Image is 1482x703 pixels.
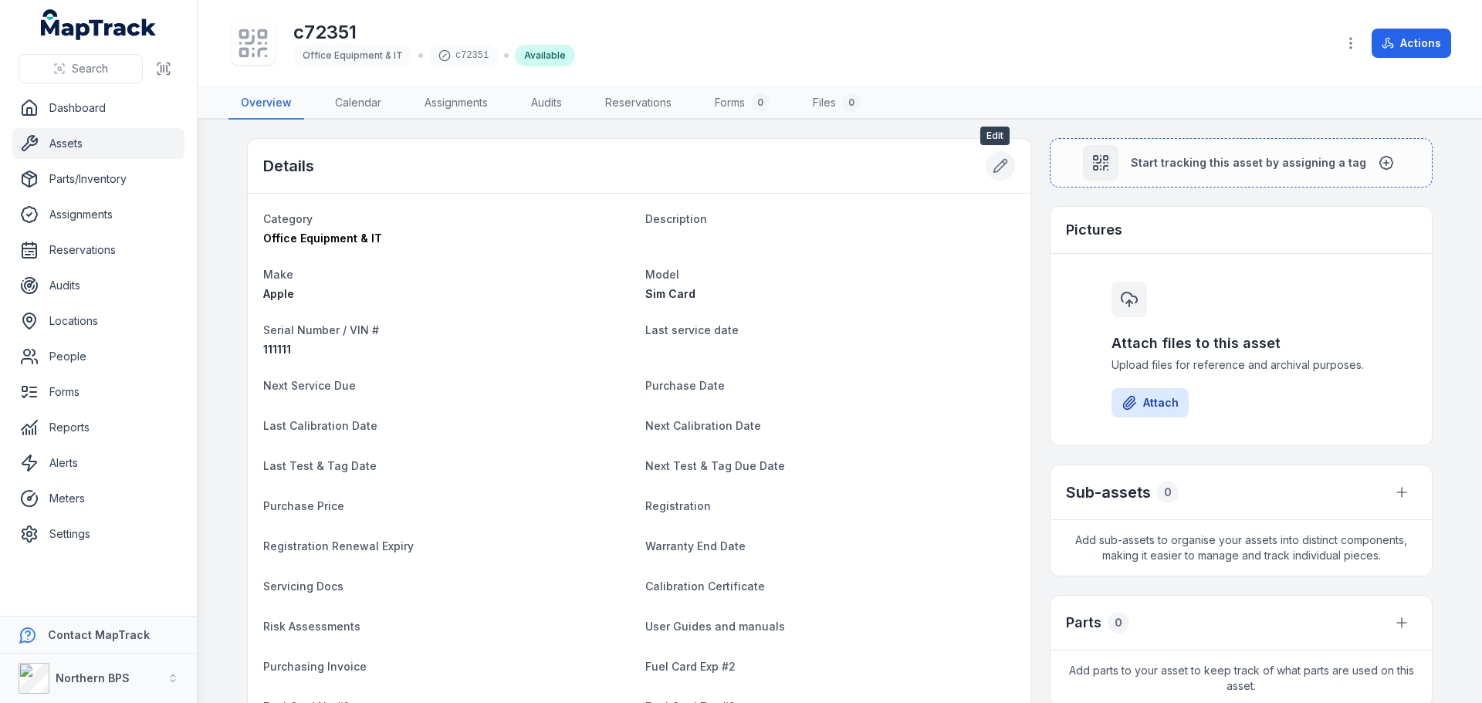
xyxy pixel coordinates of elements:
div: c72351 [429,45,498,66]
a: Parts/Inventory [12,164,184,194]
span: Upload files for reference and archival purposes. [1111,357,1371,373]
span: Servicing Docs [263,580,343,593]
a: Audits [519,87,574,120]
span: Next Test & Tag Due Date [645,459,785,472]
span: Category [263,212,313,225]
span: Serial Number / VIN # [263,323,379,336]
span: Search [72,61,108,76]
span: Make [263,268,293,281]
a: Locations [12,306,184,336]
span: Sim Card [645,287,695,300]
span: Office Equipment & IT [303,49,403,61]
span: Warranty End Date [645,539,746,553]
h2: Details [263,155,314,177]
span: Next Service Due [263,379,356,392]
span: Calibration Certificate [645,580,765,593]
a: Assets [12,128,184,159]
button: Actions [1372,29,1451,58]
span: Fuel Card Exp #2 [645,660,736,673]
div: Available [515,45,575,66]
span: Last Calibration Date [263,419,377,432]
h1: c72351 [293,20,575,45]
a: Audits [12,270,184,301]
strong: Contact MapTrack [48,628,150,641]
a: Files0 [800,87,873,120]
a: Reservations [593,87,684,120]
a: Reservations [12,235,184,265]
span: Apple [263,287,294,300]
span: Next Calibration Date [645,419,761,432]
h2: Sub-assets [1066,482,1151,503]
span: Edit [980,127,1010,145]
h3: Attach files to this asset [1111,333,1371,354]
div: 0 [1157,482,1179,503]
a: Forms [12,377,184,407]
span: Add sub-assets to organise your assets into distinct components, making it easier to manage and t... [1051,520,1432,576]
a: Meters [12,483,184,514]
span: Registration [645,499,711,512]
a: Assignments [12,199,184,230]
span: Last service date [645,323,739,336]
strong: Northern BPS [56,671,130,684]
span: Model [645,268,679,281]
span: Purchase Date [645,379,725,392]
button: Search [19,54,143,83]
a: Calendar [323,87,394,120]
a: Dashboard [12,93,184,123]
span: Registration Renewal Expiry [263,539,414,553]
a: Overview [228,87,304,120]
span: User Guides and manuals [645,620,785,633]
div: 0 [1108,612,1129,634]
div: 0 [751,93,770,112]
a: Reports [12,412,184,443]
h3: Parts [1066,612,1101,634]
span: Purchase Price [263,499,344,512]
a: Alerts [12,448,184,478]
button: Start tracking this asset by assigning a tag [1050,138,1433,188]
span: Description [645,212,707,225]
span: Office Equipment & IT [263,232,382,245]
a: Settings [12,519,184,549]
a: People [12,341,184,372]
span: Last Test & Tag Date [263,459,377,472]
span: Risk Assessments [263,620,360,633]
span: Start tracking this asset by assigning a tag [1131,155,1366,171]
span: 111111 [263,343,291,356]
div: 0 [842,93,861,112]
a: Forms0 [702,87,782,120]
button: Attach [1111,388,1189,417]
a: MapTrack [41,9,157,40]
a: Assignments [412,87,500,120]
h3: Pictures [1066,219,1122,241]
span: Purchasing Invoice [263,660,367,673]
